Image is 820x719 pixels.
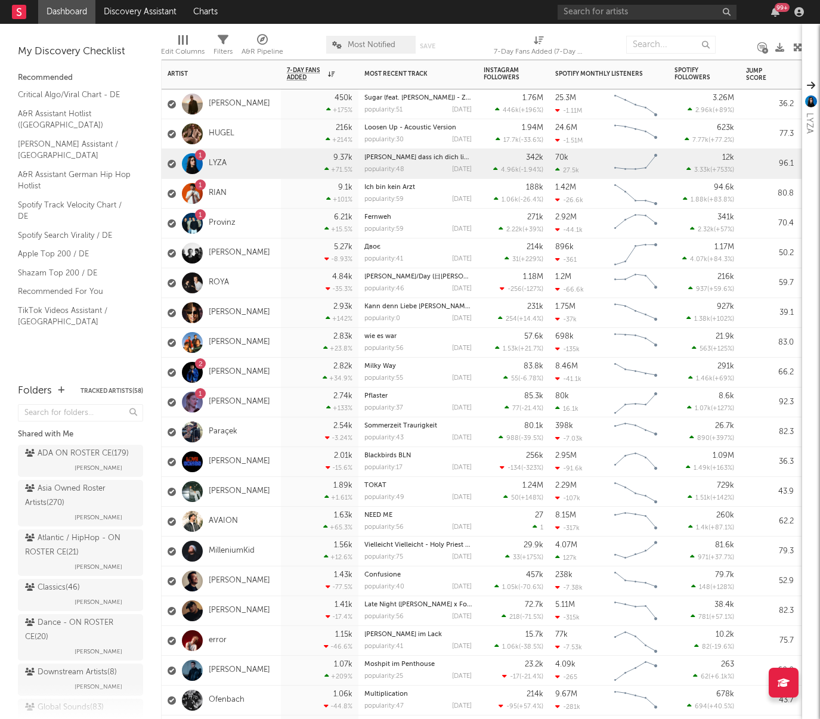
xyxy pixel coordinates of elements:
[364,137,404,143] div: popularity: 30
[364,423,437,429] a: Sommerzeit Traurigkeit
[717,124,734,132] div: 623k
[746,127,794,141] div: 77.3
[555,107,582,114] div: -1.11M
[691,197,707,203] span: 1.88k
[503,107,519,114] span: 446k
[364,286,404,292] div: popularity: 46
[209,188,227,199] a: RIAN
[18,71,143,85] div: Recommended
[503,346,518,352] span: 1.53k
[690,256,707,263] span: 4.07k
[323,345,352,352] div: +23.8 %
[25,701,104,715] div: Global Sounds ( 83 )
[18,664,143,696] a: Downstream Artists(8)[PERSON_NAME]
[609,417,663,447] svg: Chart title
[18,266,131,280] a: Shazam Top 200 / DE
[555,196,583,204] div: -26.6k
[714,376,732,382] span: +69 %
[523,273,543,281] div: 1.18M
[364,274,494,280] a: [PERSON_NAME]/Day (日[PERSON_NAME])
[333,303,352,311] div: 2.93k
[716,227,732,233] span: +57 %
[334,213,352,221] div: 6.21k
[714,243,734,251] div: 1.17M
[209,278,229,288] a: ROYA
[452,196,472,203] div: [DATE]
[326,136,352,144] div: +214 %
[364,435,404,441] div: popularity: 43
[689,434,734,442] div: ( )
[333,392,352,400] div: 2.74k
[521,167,541,173] span: -1.94 %
[364,363,396,370] a: Milky Way
[213,45,233,59] div: Filters
[209,337,270,348] a: [PERSON_NAME]
[452,137,472,143] div: [DATE]
[498,315,543,323] div: ( )
[209,99,270,109] a: [PERSON_NAME]
[771,7,779,17] button: 99+
[609,298,663,328] svg: Chart title
[364,572,401,578] a: Confusione
[524,392,543,400] div: 85.3k
[209,248,270,258] a: [PERSON_NAME]
[25,531,133,560] div: Atlantic / HipHop - ON ROSTER CE ( 21 )
[364,542,514,548] a: Vielleicht Vielleicht - Holy Priest & elMefti Remix
[555,315,577,323] div: -37k
[555,333,574,340] div: 698k
[484,67,525,81] div: Instagram Followers
[524,422,543,430] div: 80.1k
[364,393,472,399] div: Pflaster
[555,154,568,162] div: 70k
[364,482,386,489] a: TOKAT
[452,107,472,113] div: [DATE]
[522,124,543,132] div: 1.94M
[524,286,541,293] span: -127 %
[332,273,352,281] div: 4.84k
[746,336,794,350] div: 83.0
[364,315,400,322] div: popularity: 0
[18,199,131,223] a: Spotify Track Velocity Chart / DE
[493,166,543,173] div: ( )
[746,365,794,380] div: 66.2
[18,529,143,576] a: Atlantic / HipHop - ON ROSTER CE(21)[PERSON_NAME]
[326,315,352,323] div: +142 %
[520,197,541,203] span: -26.4 %
[364,423,472,429] div: Sommerzeit Traurigkeit
[717,303,734,311] div: 927k
[682,255,734,263] div: ( )
[716,333,734,340] div: 21.9k
[555,273,571,281] div: 1.2M
[494,30,583,64] div: 7-Day Fans Added (7-Day Fans Added)
[364,274,472,280] div: Dawn/Day (日月同辉)
[712,167,732,173] span: +753 %
[209,129,234,139] a: HUGEL
[695,405,711,412] span: 1.07k
[364,154,475,161] a: [PERSON_NAME] dass ich dich liebe
[209,695,245,705] a: Ofenbach
[364,214,472,221] div: Fernweh
[209,546,255,556] a: MilleniumKid
[25,482,133,510] div: Asia Owned Roster Artists ( 270 )
[524,227,541,233] span: +39 %
[688,374,734,382] div: ( )
[626,36,716,54] input: Search...
[521,137,541,144] span: -33.6 %
[609,149,663,179] svg: Chart title
[494,45,583,59] div: 7-Day Fans Added (7-Day Fans Added)
[527,303,543,311] div: 231k
[719,392,734,400] div: 8.6k
[452,435,472,441] div: [DATE]
[694,316,710,323] span: 1.38k
[709,256,732,263] span: +84.3 %
[713,94,734,102] div: 3.26M
[712,316,732,323] span: +102 %
[209,516,238,526] a: AVAION
[717,362,734,370] div: 291k
[710,137,732,144] span: +77.2 %
[555,303,575,311] div: 1.75M
[452,405,472,411] div: [DATE]
[512,405,519,412] span: 77
[326,285,352,293] div: -35.3 %
[364,125,472,131] div: Loosen Up - Acoustic Version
